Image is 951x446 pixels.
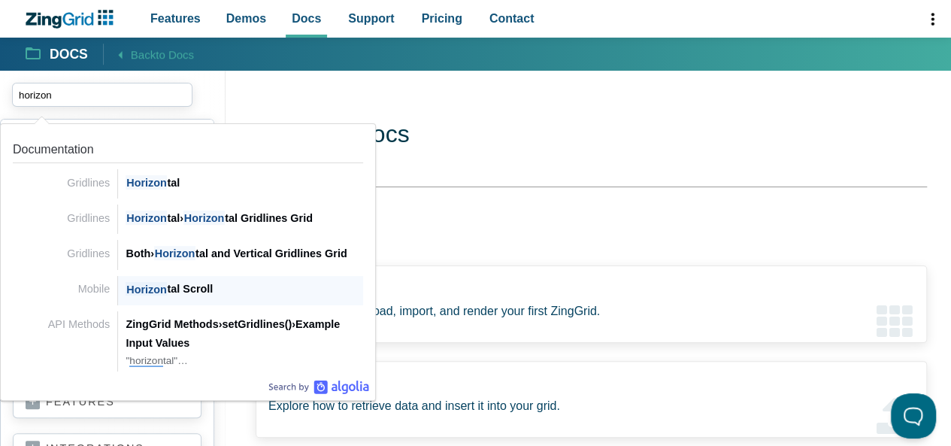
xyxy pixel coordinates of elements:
[126,315,363,352] div: ZingGrid Methods setGridlines() Example Input Values
[26,395,189,410] a: features
[26,45,88,63] a: Docs
[292,318,295,330] span: ›
[348,8,394,29] span: Support
[129,355,163,367] span: horizon
[126,282,167,296] span: Horizon
[268,379,369,394] a: Algolia
[7,270,369,305] a: Link to the result
[7,305,369,372] a: Link to the result
[256,119,927,153] h1: ZingGrid Docs
[67,247,110,259] span: Gridlines
[24,10,121,29] a: ZingChart Logo. Click to return to the homepage
[103,44,194,64] a: Backto Docs
[183,211,225,225] span: Horizon
[268,396,914,416] p: Explore how to retrieve data and insert it into your grid.
[180,212,183,224] span: ›
[268,301,914,321] p: Learn how to download, import, and render your first ZingGrid.
[238,221,909,247] h2: Get Started
[48,318,110,330] span: API Methods
[226,8,266,29] span: Demos
[150,247,154,259] span: ›
[126,209,363,227] div: tal tal Gridlines Grid
[292,8,321,29] span: Docs
[7,199,369,234] a: Link to the result
[891,393,936,438] iframe: Toggle Customer Support
[268,379,369,394] div: Search by
[422,8,462,29] span: Pricing
[131,45,194,64] span: Back
[7,234,369,269] a: Link to the result
[126,280,363,298] div: tal Scroll
[50,48,88,62] strong: Docs
[489,8,535,29] span: Contact
[126,244,363,262] div: Both tal and Vertical Gridlines Grid
[7,130,369,199] a: Link to the result
[126,174,363,192] div: tal
[13,143,94,156] span: Documentation
[150,8,201,29] span: Features
[154,246,195,260] span: Horizon
[78,283,110,295] span: Mobile
[126,175,167,190] span: Horizon
[126,211,167,225] span: Horizon
[156,48,194,61] span: to Docs
[12,83,192,107] input: search input
[126,355,363,367] div: " tal"…
[67,212,110,224] span: Gridlines
[67,177,110,189] span: Gridlines
[219,318,223,330] span: ›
